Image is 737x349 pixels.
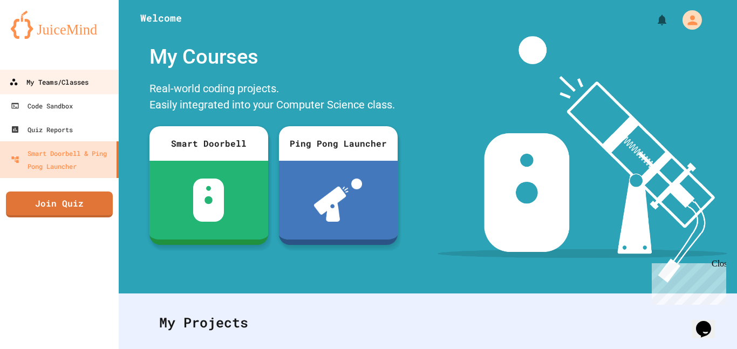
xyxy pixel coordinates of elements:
[438,36,727,283] img: banner-image-my-projects.png
[11,11,108,39] img: logo-orange.svg
[193,179,224,222] img: sdb-white.svg
[6,191,113,217] a: Join Quiz
[671,8,705,32] div: My Account
[9,76,88,89] div: My Teams/Classes
[11,123,73,136] div: Quiz Reports
[647,259,726,305] iframe: chat widget
[144,78,403,118] div: Real-world coding projects. Easily integrated into your Computer Science class.
[11,99,73,112] div: Code Sandbox
[636,11,671,29] div: My Notifications
[4,4,74,69] div: Chat with us now!Close
[279,126,398,161] div: Ping Pong Launcher
[692,306,726,338] iframe: chat widget
[11,147,112,173] div: Smart Doorbell & Ping Pong Launcher
[149,126,268,161] div: Smart Doorbell
[144,36,403,78] div: My Courses
[148,302,707,344] div: My Projects
[314,179,362,222] img: ppl-with-ball.png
